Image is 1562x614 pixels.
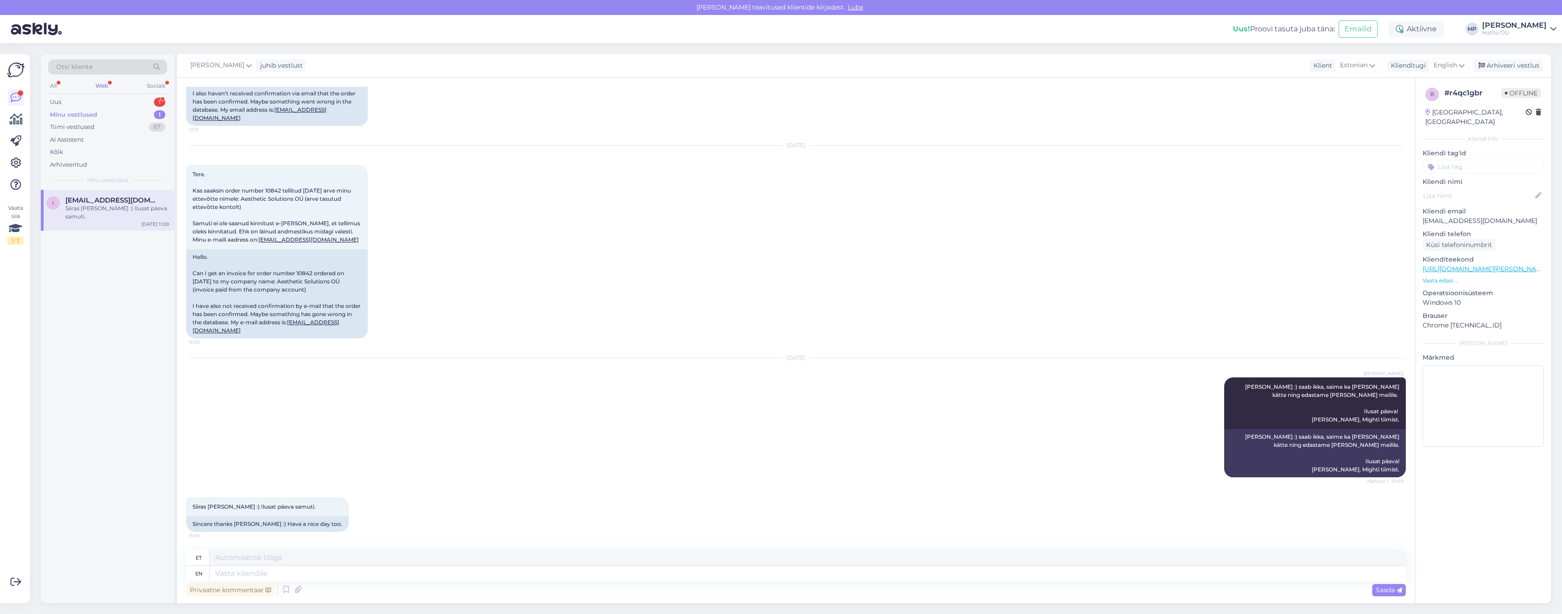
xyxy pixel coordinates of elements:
[1423,177,1544,187] p: Kliendi nimi
[1340,60,1368,70] span: Estonian
[1423,207,1544,216] p: Kliendi email
[1423,216,1544,226] p: [EMAIL_ADDRESS][DOMAIN_NAME]
[50,110,97,119] div: Minu vestlused
[1339,20,1378,38] button: Emailid
[193,171,361,243] span: Tere. Kas saaksin order number 10842 tellitud [DATE] arve minu ettevõtte nimele: Aesthetic Soluti...
[65,196,160,204] span: indrek.naagel@gmail.com
[1501,88,1541,98] span: Offline
[193,503,316,510] span: Siiras [PERSON_NAME] :) Ilusat päeva samuti.
[1367,478,1403,485] span: Nähtud ✓ 10:49
[1466,23,1478,35] div: MP
[87,176,128,184] span: Minu vestlused
[1423,229,1544,239] p: Kliendi telefon
[1423,353,1544,362] p: Märkmed
[1233,24,1335,35] div: Proovi tasuta juba täna:
[7,204,24,245] div: Vaata siia
[845,3,866,11] span: Luba
[50,98,61,107] div: Uus
[186,354,1406,362] div: [DATE]
[196,550,202,565] div: et
[50,148,63,157] div: Kõik
[1376,586,1402,594] span: Saada
[1423,239,1496,251] div: Küsi telefoninumbrit
[195,566,203,581] div: en
[1444,88,1501,99] div: # r4qc1gbr
[186,516,349,532] div: Sincere thanks [PERSON_NAME] :) Have a nice day too.
[1423,149,1544,158] p: Kliendi tag'id
[1423,298,1544,307] p: Windows 10
[1482,22,1547,29] div: [PERSON_NAME]
[258,236,359,243] a: [EMAIL_ADDRESS][DOMAIN_NAME]
[145,80,167,92] div: Socials
[154,110,165,119] div: 1
[1423,265,1548,273] a: [URL][DOMAIN_NAME][PERSON_NAME]
[1245,383,1401,423] span: [PERSON_NAME] :) saab ikka, saime ka [PERSON_NAME] kätte ning edastame [PERSON_NAME] meilile. Ilu...
[1423,160,1544,173] input: Lisa tag
[1423,277,1544,285] p: Vaata edasi ...
[1423,255,1544,264] p: Klienditeekond
[149,123,165,132] div: 67
[1473,59,1543,72] div: Arhiveeri vestlus
[1387,61,1426,70] div: Klienditugi
[189,532,223,539] span: 11:09
[7,61,25,79] img: Askly Logo
[1423,339,1544,347] div: [PERSON_NAME]
[1233,25,1250,33] b: Uus!
[94,80,110,92] div: Web
[190,60,244,70] span: [PERSON_NAME]
[186,86,368,126] div: I also haven't received confirmation via email that the order has been confirmed. Maybe something...
[1310,61,1332,70] div: Klient
[7,237,24,245] div: 1 / 3
[186,584,275,596] div: Privaatne kommentaar
[189,126,223,133] span: 12:11
[1423,135,1544,143] div: Kliendi info
[1482,29,1547,36] div: Hatha OÜ
[1482,22,1557,36] a: [PERSON_NAME]Hatha OÜ
[52,199,54,206] span: i
[1224,429,1406,477] div: [PERSON_NAME] :) saab ikka, saime ka [PERSON_NAME] kätte ning edastame [PERSON_NAME] meilile. Ilu...
[48,80,59,92] div: All
[154,98,165,107] div: 1
[65,204,169,221] div: Siiras [PERSON_NAME] :) Ilusat päeva samuti.
[1423,311,1544,321] p: Brauser
[189,339,223,346] span: 11:00
[1425,108,1526,127] div: [GEOGRAPHIC_DATA], [GEOGRAPHIC_DATA]
[50,123,94,132] div: Tiimi vestlused
[50,160,87,169] div: Arhiveeritud
[1423,288,1544,298] p: Operatsioonisüsteem
[1423,191,1533,201] input: Lisa nimi
[1430,91,1434,98] span: r
[186,141,1406,149] div: [DATE]
[1389,21,1444,37] div: Aktiivne
[56,62,93,72] span: Otsi kliente
[1433,60,1457,70] span: English
[257,61,303,70] div: juhib vestlust
[1423,321,1544,330] p: Chrome [TECHNICAL_ID]
[50,135,84,144] div: AI Assistent
[186,249,368,338] div: Hello. Can I get an invoice for order number 10842 ordered on [DATE] to my company name: Aestheti...
[1364,370,1403,377] span: [PERSON_NAME]
[142,221,169,228] div: [DATE] 11:09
